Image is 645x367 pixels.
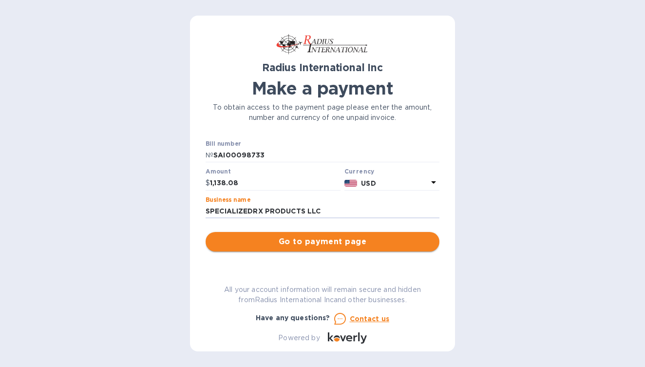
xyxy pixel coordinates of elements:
p: № [206,150,213,160]
span: Go to payment page [213,236,432,248]
p: To obtain access to the payment page please enter the amount, number and currency of one unpaid i... [206,102,439,123]
label: Business name [206,197,250,203]
input: Enter bill number [213,148,439,163]
b: Currency [344,168,375,175]
img: USD [344,180,358,187]
h1: Make a payment [206,78,439,98]
b: Radius International Inc [262,61,383,74]
b: You can pay using: [289,264,356,272]
label: Bill number [206,141,241,147]
p: Powered by [278,333,320,343]
b: Have any questions? [256,314,330,322]
p: All your account information will remain secure and hidden from Radius International Inc and othe... [206,285,439,305]
b: USD [361,179,376,187]
p: $ [206,178,210,188]
label: Amount [206,169,230,175]
input: Enter business name [206,204,439,219]
button: Go to payment page [206,232,439,251]
u: Contact us [350,315,390,323]
input: 0.00 [210,176,341,191]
